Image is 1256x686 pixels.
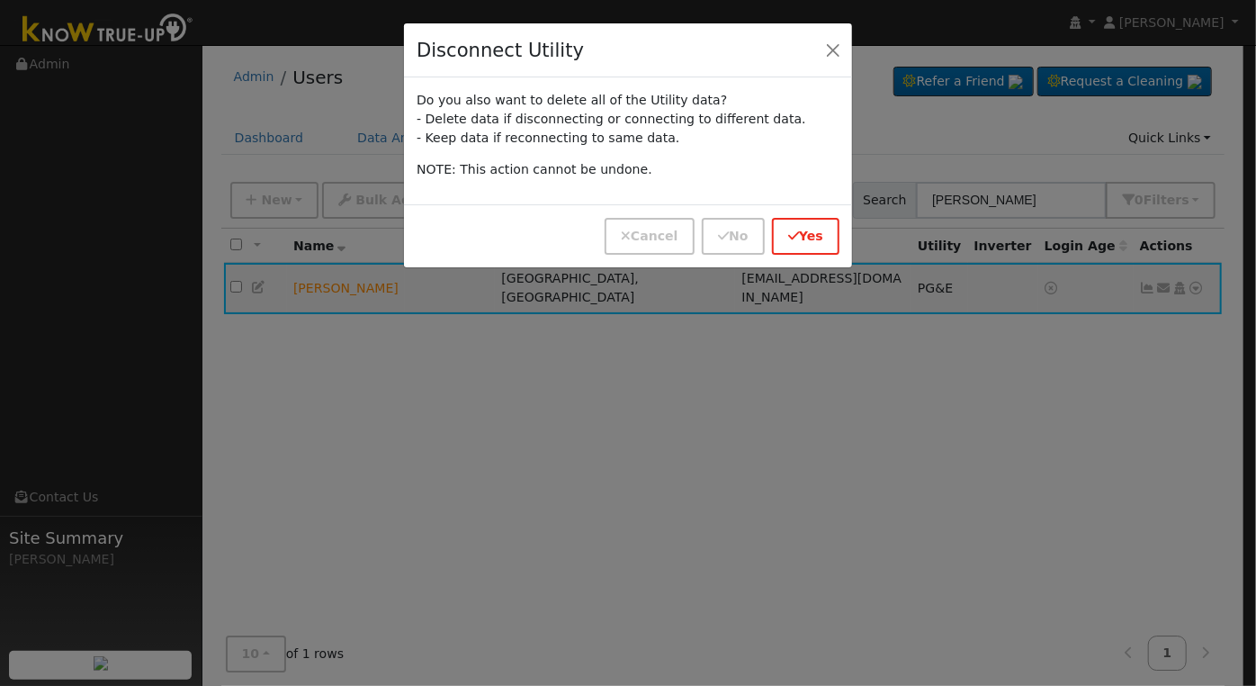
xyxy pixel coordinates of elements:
[772,218,839,255] button: Yes
[417,91,839,148] p: Do you also want to delete all of the Utility data? - Delete data if disconnecting or connecting ...
[702,218,764,255] button: No
[605,218,695,255] button: Cancel
[417,160,839,179] p: NOTE: This action cannot be undone.
[417,36,584,65] h4: Disconnect Utility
